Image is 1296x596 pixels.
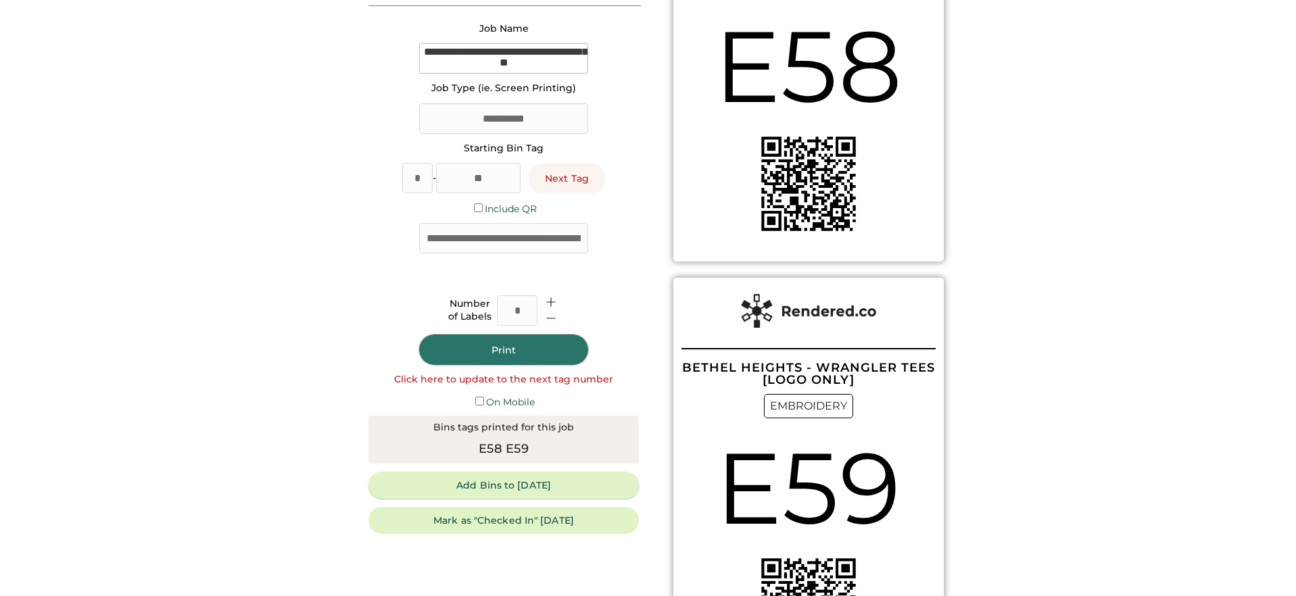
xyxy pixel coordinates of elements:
[681,362,936,386] div: BETHEL HEIGHTS - WRANGLER TEES [LOGO ONLY]
[529,164,605,193] button: Next Tag
[764,394,853,418] div: EMBROIDERY
[433,172,436,185] div: -
[486,396,535,408] label: On Mobile
[419,334,588,365] button: Print
[741,294,876,328] img: Rendered%20Label%20Logo%402x.png
[431,82,576,95] div: Job Type (ie. Screen Printing)
[715,418,901,558] div: E59
[485,203,537,215] label: Include QR
[464,142,544,155] div: Starting Bin Tag
[448,297,491,324] div: Number of Labels
[368,507,639,534] button: Mark as "Checked In" [DATE]
[479,440,529,458] div: E58 E59
[479,22,529,36] div: Job Name
[368,472,639,499] button: Add Bins to [DATE]
[433,421,574,434] div: Bins tags printed for this job
[394,373,613,387] div: Click here to update to the next tag number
